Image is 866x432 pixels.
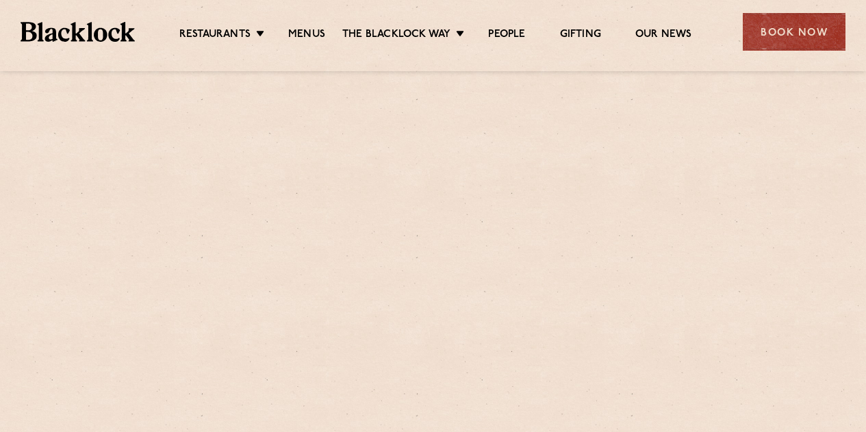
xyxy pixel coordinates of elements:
a: People [488,28,525,43]
img: BL_Textured_Logo-footer-cropped.svg [21,22,135,41]
div: Book Now [743,13,845,51]
a: Our News [635,28,692,43]
a: The Blacklock Way [342,28,450,43]
a: Gifting [560,28,601,43]
a: Restaurants [179,28,251,43]
a: Menus [288,28,325,43]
